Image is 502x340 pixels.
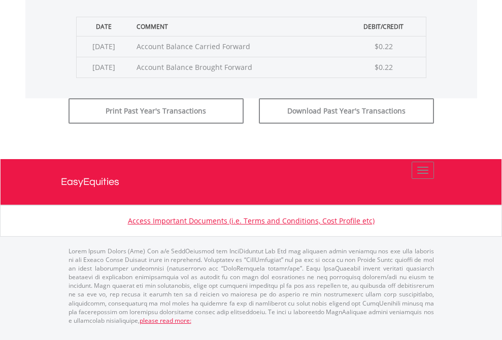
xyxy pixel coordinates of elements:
th: Date [76,17,131,36]
td: Account Balance Brought Forward [131,57,342,78]
a: Access Important Documents (i.e. Terms and Conditions, Cost Profile etc) [128,216,375,225]
p: Lorem Ipsum Dolors (Ame) Con a/e SeddOeiusmod tem InciDiduntut Lab Etd mag aliquaen admin veniamq... [69,247,434,325]
a: EasyEquities [61,159,442,205]
td: [DATE] [76,36,131,57]
span: $0.22 [375,62,393,72]
td: Account Balance Carried Forward [131,36,342,57]
button: Print Past Year's Transactions [69,98,244,124]
a: please read more: [140,316,191,325]
span: $0.22 [375,42,393,51]
td: [DATE] [76,57,131,78]
th: Debit/Credit [342,17,426,36]
button: Download Past Year's Transactions [259,98,434,124]
th: Comment [131,17,342,36]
